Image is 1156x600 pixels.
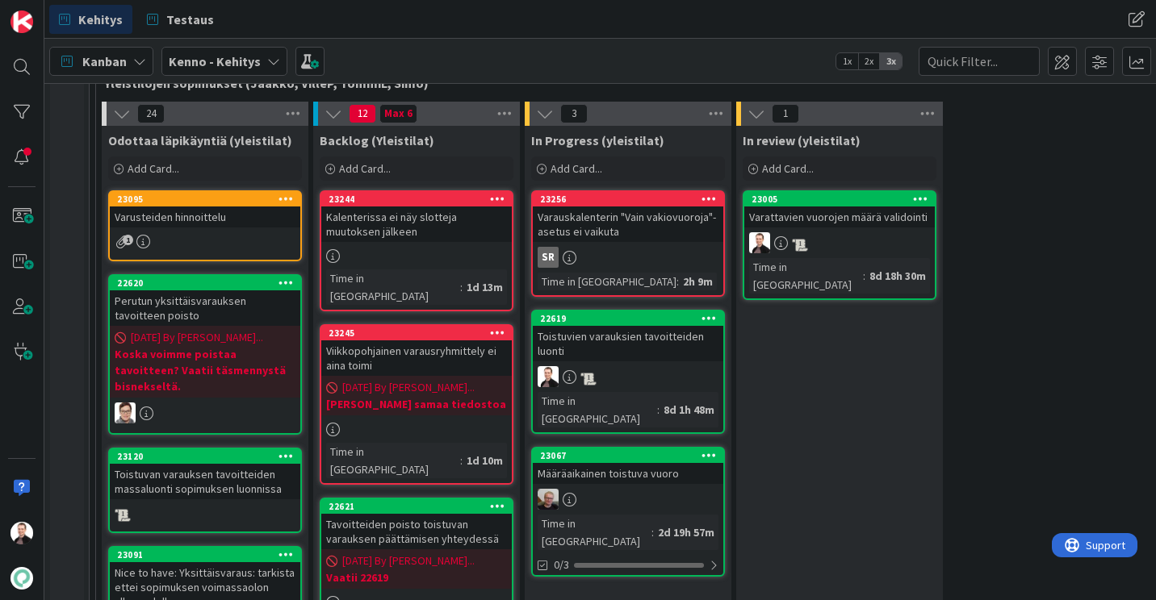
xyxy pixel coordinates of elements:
[540,450,723,461] div: 23067
[110,192,300,227] div: 23095Varusteiden hinnoittelu
[858,53,880,69] span: 2x
[554,556,569,573] span: 0/3
[321,192,512,242] div: 23244Kalenterissa ei näy slotteja muutoksen jälkeen
[123,235,133,245] span: 1
[110,449,300,464] div: 23120
[538,515,651,550] div: Time in [GEOGRAPHIC_DATA]
[538,489,559,510] img: JH
[651,523,654,541] span: :
[349,104,376,123] span: 12
[110,276,300,290] div: 22620
[117,194,300,205] div: 23095
[169,53,261,69] b: Kenno - Kehitys
[384,110,413,118] div: Max 6
[560,104,588,123] span: 3
[321,326,512,376] div: 23245Viikkopohjainen varausryhmittely ei aina toimi
[117,451,300,462] div: 23120
[117,549,300,560] div: 23091
[772,104,799,123] span: 1
[110,402,300,423] div: SM
[10,567,33,590] img: avatar
[110,464,300,499] div: Toistuvan varauksen tavoitteiden massaluonti sopimuksen luonnissa
[752,194,935,205] div: 23005
[744,192,935,227] div: 23005Varattavien vuorojen määrä validointi
[533,326,723,361] div: Toistuvien varauksien tavoitteiden luonti
[110,192,300,206] div: 23095
[320,324,513,485] a: 23245Viikkopohjainen varausryhmittely ei aina toimi[DATE] By [PERSON_NAME]...[PERSON_NAME] samaa ...
[326,269,460,305] div: Time in [GEOGRAPHIC_DATA]
[657,401,660,419] span: :
[533,448,723,463] div: 23067
[342,552,475,569] span: [DATE] By [PERSON_NAME]...
[463,452,507,469] div: 1d 10m
[321,499,512,514] div: 22621
[676,273,679,290] span: :
[339,161,391,176] span: Add Card...
[137,5,224,34] a: Testaus
[320,132,434,148] span: Backlog (Yleistilat)
[533,192,723,206] div: 23256
[533,206,723,242] div: Varauskalenterin "Vain vakiovuoroja"-asetus ei vaikuta
[115,346,295,394] b: Koska voimme poistaa tavoitteen? Vaatii täsmennystä bisnekseltä.
[533,366,723,387] div: VP
[744,206,935,227] div: Varattavien vuorojen määrä validointi
[744,232,935,253] div: VP
[743,132,861,148] span: In review (yleistilat)
[538,273,676,290] div: Time in [GEOGRAPHIC_DATA]
[540,194,723,205] div: 23256
[342,379,475,396] span: [DATE] By [PERSON_NAME]...
[749,258,863,294] div: Time in [GEOGRAPHIC_DATA]
[679,273,717,290] div: 2h 9m
[115,402,136,423] img: SM
[110,206,300,227] div: Varusteiden hinnoittelu
[531,310,725,434] a: 22619Toistuvien varauksien tavoitteiden luontiVPTime in [GEOGRAPHIC_DATA]:8d 1h 48m
[321,499,512,549] div: 22621Tavoitteiden poisto toistuvan varauksen päättämisen yhteydessä
[531,190,725,297] a: 23256Varauskalenterin "Vain vakiovuoroja"-asetus ei vaikutaSRTime in [GEOGRAPHIC_DATA]:2h 9m
[117,277,300,289] div: 22620
[321,326,512,340] div: 23245
[538,392,657,427] div: Time in [GEOGRAPHIC_DATA]
[836,53,858,69] span: 1x
[744,192,935,206] div: 23005
[533,463,723,484] div: Määräaikainen toistuva vuoro
[533,311,723,361] div: 22619Toistuvien varauksien tavoitteiden luonti
[533,247,723,268] div: SR
[880,53,902,69] span: 3x
[137,104,165,123] span: 24
[533,448,723,484] div: 23067Määräaikainen toistuva vuoro
[863,267,865,285] span: :
[538,366,559,387] img: VP
[654,523,718,541] div: 2d 19h 57m
[762,161,814,176] span: Add Card...
[533,311,723,326] div: 22619
[329,501,512,512] div: 22621
[10,10,33,33] img: Visit kanbanzone.com
[166,10,214,29] span: Testaus
[321,514,512,549] div: Tavoitteiden poisto toistuvan varauksen päättämisen yhteydessä
[749,232,770,253] img: VP
[538,247,559,268] div: SR
[865,267,930,285] div: 8d 18h 30m
[531,447,725,577] a: 23067Määräaikainen toistuva vuoroJHTime in [GEOGRAPHIC_DATA]:2d 19h 57m0/3
[329,194,512,205] div: 23244
[128,161,179,176] span: Add Card...
[82,52,127,71] span: Kanban
[463,278,507,296] div: 1d 13m
[34,2,73,22] span: Support
[110,449,300,499] div: 23120Toistuvan varauksen tavoitteiden massaluonti sopimuksen luonnissa
[743,190,936,300] a: 23005Varattavien vuorojen määrä validointiVPTime in [GEOGRAPHIC_DATA]:8d 18h 30m
[320,190,513,311] a: 23244Kalenterissa ei näy slotteja muutoksen jälkeenTime in [GEOGRAPHIC_DATA]:1d 13m
[49,5,132,34] a: Kehitys
[110,290,300,326] div: Perutun yksittäisvarauksen tavoitteen poisto
[326,569,507,585] b: Vaatii 22619
[533,489,723,510] div: JH
[329,327,512,339] div: 23245
[131,329,263,346] span: [DATE] By [PERSON_NAME]...
[10,522,33,544] img: VP
[108,274,302,435] a: 22620Perutun yksittäisvarauksen tavoitteen poisto[DATE] By [PERSON_NAME]...Koska voimme poistaa t...
[460,278,463,296] span: :
[533,192,723,242] div: 23256Varauskalenterin "Vain vakiovuoroja"-asetus ei vaikuta
[321,192,512,206] div: 23244
[540,313,723,324] div: 22619
[110,276,300,326] div: 22620Perutun yksittäisvarauksen tavoitteen poisto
